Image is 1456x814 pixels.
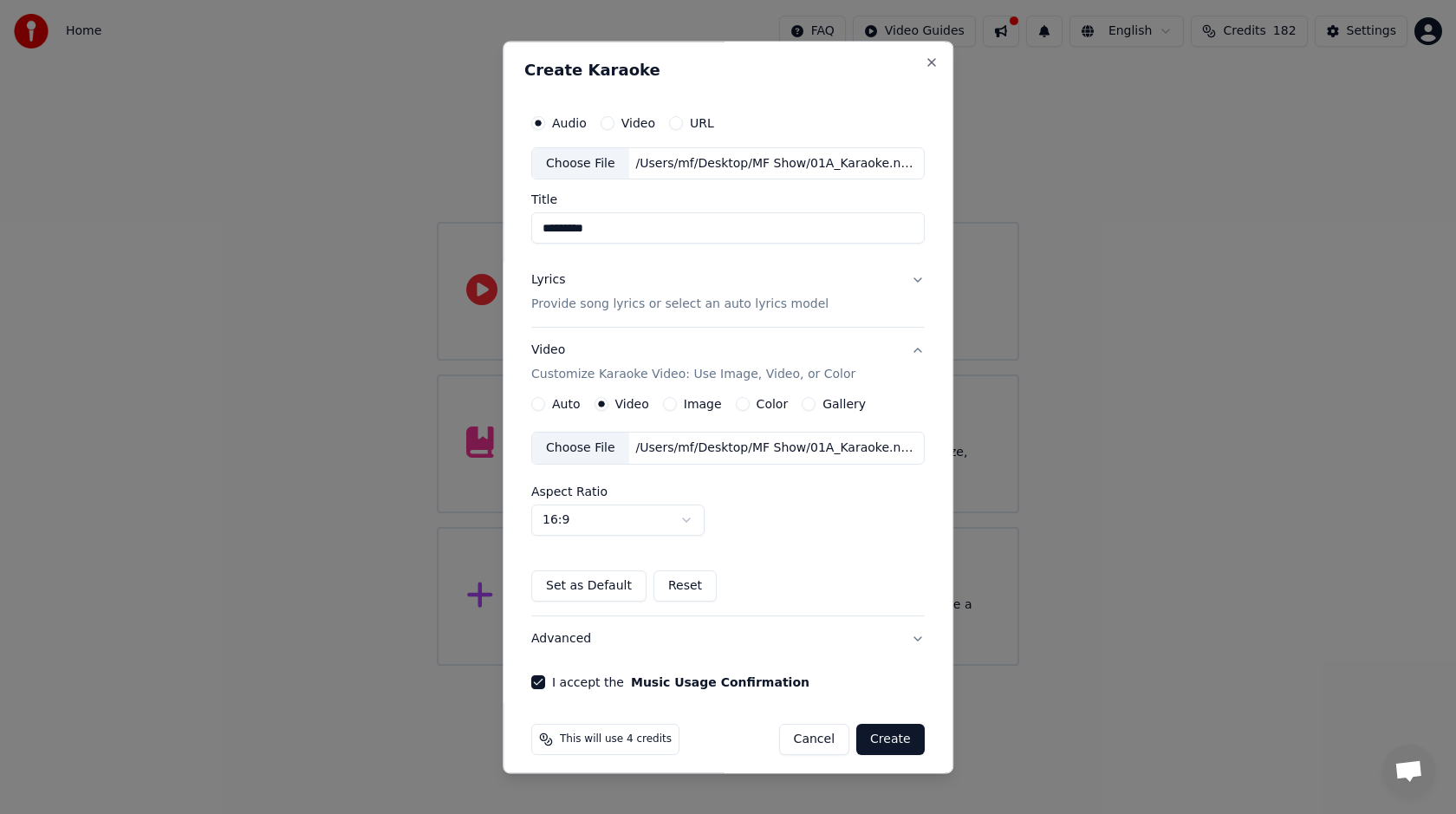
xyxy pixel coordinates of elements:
div: Choose File [532,433,629,465]
label: Video [621,117,655,129]
label: Color [757,399,789,411]
button: Set as Default [531,571,647,602]
label: URL [690,117,714,129]
div: Choose File [532,148,629,179]
button: LyricsProvide song lyrics or select an auto lyrics model [531,258,925,328]
p: Customize Karaoke Video: Use Image, Video, or Color [531,367,855,384]
div: /Users/mf/Desktop/MF Show/01A_Karaoke.nosync/Bounce-Stable/12 Kunigunda-130BPM.mp3 [629,155,924,173]
label: Audio [552,117,587,129]
label: I accept the [552,677,809,689]
button: Advanced [531,617,925,662]
label: Title [531,194,925,206]
span: This will use 4 credits [560,733,672,747]
button: I accept the [631,677,809,689]
div: VideoCustomize Karaoke Video: Use Image, Video, or Color [531,398,925,616]
label: Auto [552,399,581,411]
label: Video [615,399,649,411]
label: Gallery [822,399,866,411]
label: Aspect Ratio [531,486,925,498]
button: Reset [653,571,717,602]
button: VideoCustomize Karaoke Video: Use Image, Video, or Color [531,329,925,398]
div: Lyrics [531,272,565,290]
label: Image [684,399,722,411]
button: Cancel [779,725,849,756]
div: /Users/mf/Desktop/MF Show/01A_Karaoke.nosync/Video BKG/2.mp4 [629,440,924,458]
h2: Create Karaoke [524,62,932,78]
div: Video [531,342,855,384]
p: Provide song lyrics or select an auto lyrics model [531,296,829,314]
button: Create [856,725,925,756]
